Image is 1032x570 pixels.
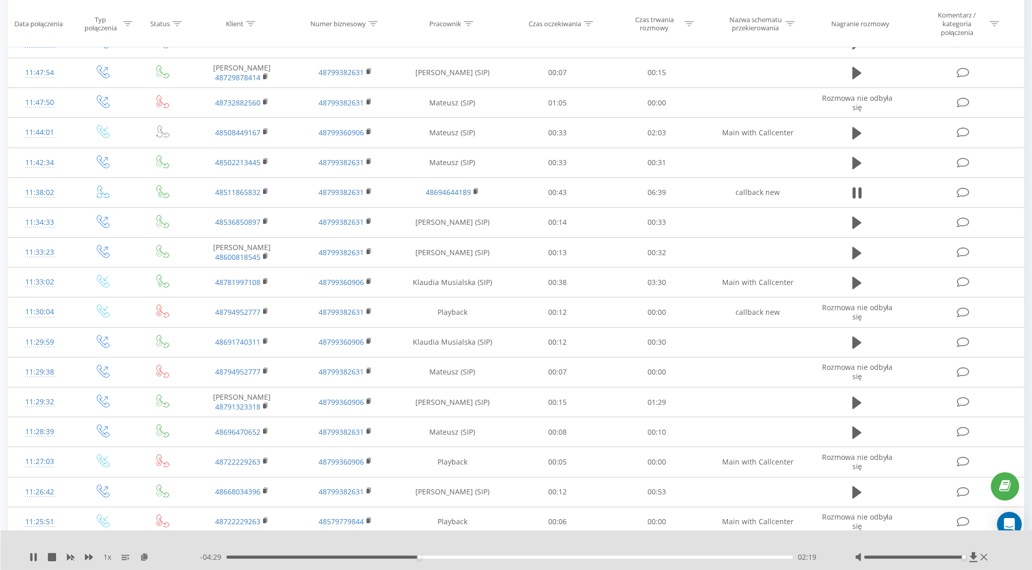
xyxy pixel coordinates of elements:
[529,20,581,28] div: Czas oczekiwania
[319,367,364,377] a: 48799382631
[19,272,61,292] div: 11:33:02
[319,307,364,317] a: 48799382631
[822,362,893,381] span: Rozmowa nie odbyła się
[417,555,421,559] div: Accessibility label
[215,277,260,287] a: 48781997108
[319,516,364,526] a: 48579779844
[706,268,809,297] td: Main with Callcenter
[397,268,508,297] td: Klaudia Musialska (SIP)
[607,357,707,387] td: 00:00
[397,417,508,447] td: Mateusz (SIP)
[215,73,260,82] a: 48729878414
[215,307,260,317] a: 48794952777
[397,357,508,387] td: Mateusz (SIP)
[508,118,607,148] td: 00:33
[19,332,61,352] div: 11:29:59
[319,67,364,77] a: 48799382631
[508,88,607,118] td: 01:05
[429,20,461,28] div: Pracownik
[607,88,707,118] td: 00:00
[607,268,707,297] td: 03:30
[19,362,61,382] div: 11:29:38
[508,177,607,207] td: 00:43
[19,302,61,322] div: 11:30:04
[508,387,607,417] td: 00:15
[508,297,607,327] td: 00:12
[607,447,707,477] td: 00:00
[822,302,893,322] span: Rozmowa nie odbyła się
[19,183,61,203] div: 11:38:02
[319,247,364,257] a: 48799382631
[607,118,707,148] td: 02:03
[319,277,364,287] a: 48799360906
[319,487,364,496] a: 48799382631
[397,148,508,177] td: Mateusz (SIP)
[19,122,61,142] div: 11:44:01
[397,297,508,327] td: Playback
[215,98,260,108] a: 48732882560
[397,118,508,148] td: Mateusz (SIP)
[508,207,607,237] td: 00:14
[310,20,366,28] div: Numer biznesowy
[508,58,607,87] td: 00:07
[397,507,508,537] td: Playback
[215,457,260,467] a: 48722229263
[81,15,120,32] div: Typ połączenia
[607,207,707,237] td: 00:33
[508,238,607,268] td: 00:13
[397,207,508,237] td: [PERSON_NAME] (SIP)
[19,63,61,83] div: 11:47:54
[150,20,170,28] div: Status
[508,477,607,507] td: 00:12
[607,148,707,177] td: 00:31
[508,447,607,477] td: 00:05
[215,367,260,377] a: 48794952777
[319,98,364,108] a: 48799382631
[19,392,61,412] div: 11:29:32
[190,238,293,268] td: [PERSON_NAME]
[19,153,61,173] div: 11:42:34
[508,417,607,447] td: 00:08
[798,552,816,562] span: 02:19
[508,327,607,357] td: 00:12
[215,487,260,496] a: 48668034396
[831,20,889,28] div: Nagranie rozmowy
[319,128,364,137] a: 48799360906
[319,157,364,167] a: 48799382631
[627,15,682,32] div: Czas trwania rozmowy
[103,552,111,562] span: 1 x
[508,148,607,177] td: 00:33
[706,177,809,207] td: callback new
[508,268,607,297] td: 00:38
[319,427,364,437] a: 48799382631
[19,422,61,442] div: 11:28:39
[397,447,508,477] td: Playback
[215,402,260,412] a: 48791323318
[215,252,260,262] a: 48600818545
[215,337,260,347] a: 48691740311
[607,327,707,357] td: 00:30
[215,157,260,167] a: 48502213445
[19,93,61,113] div: 11:47:50
[19,512,61,532] div: 11:25:51
[14,20,63,28] div: Data połączenia
[426,187,471,197] a: 48694644189
[822,452,893,471] span: Rozmowa nie odbyła się
[397,238,508,268] td: [PERSON_NAME] (SIP)
[190,58,293,87] td: [PERSON_NAME]
[607,297,707,327] td: 00:00
[927,11,987,37] div: Komentarz / kategoria połączenia
[822,93,893,112] span: Rozmowa nie odbyła się
[19,242,61,262] div: 11:33:23
[728,15,783,32] div: Nazwa schematu przekierowania
[397,327,508,357] td: Klaudia Musialska (SIP)
[19,452,61,472] div: 11:27:03
[997,512,1022,537] div: Open Intercom Messenger
[706,297,809,327] td: callback new
[200,552,226,562] span: - 04:29
[962,555,966,559] div: Accessibility label
[319,187,364,197] a: 48799382631
[397,88,508,118] td: Mateusz (SIP)
[397,387,508,417] td: [PERSON_NAME] (SIP)
[319,337,364,347] a: 48799360906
